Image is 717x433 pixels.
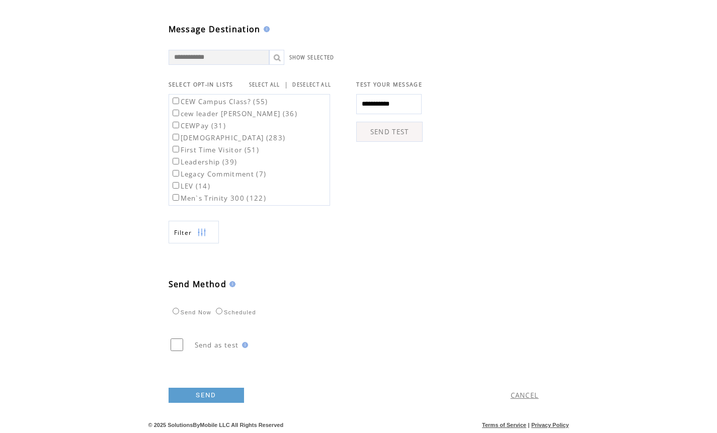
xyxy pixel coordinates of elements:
span: © 2025 SolutionsByMobile LLC All Rights Reserved [148,422,284,428]
input: First Time Visitor (51) [173,146,179,152]
a: DESELECT ALL [292,81,331,88]
span: Send as test [195,340,239,350]
a: Privacy Policy [531,422,569,428]
a: SEND TEST [356,122,423,142]
span: | [528,422,529,428]
a: Terms of Service [482,422,526,428]
input: CEW Campus Class? (55) [173,98,179,104]
label: CEW Campus Class? (55) [171,97,268,106]
a: CANCEL [511,391,539,400]
img: help.gif [261,26,270,32]
input: LEV (14) [173,182,179,189]
a: SHOW SELECTED [289,54,335,61]
label: LEV (14) [171,182,211,191]
label: Send Now [170,309,211,315]
span: Show filters [174,228,192,237]
label: cew leader [PERSON_NAME] (36) [171,109,298,118]
input: [DEMOGRAPHIC_DATA] (283) [173,134,179,140]
a: SEND [169,388,244,403]
label: Scheduled [213,309,256,315]
img: help.gif [226,281,235,287]
img: help.gif [239,342,248,348]
img: filters.png [197,221,206,244]
span: | [284,80,288,89]
label: Men`s Trinity 300 (122) [171,194,267,203]
label: CEWPay (31) [171,121,226,130]
a: SELECT ALL [249,81,280,88]
span: Send Method [169,279,227,290]
label: [DEMOGRAPHIC_DATA] (283) [171,133,286,142]
input: cew leader [PERSON_NAME] (36) [173,110,179,116]
input: Leadership (39) [173,158,179,164]
a: Filter [169,221,219,243]
input: Legacy Commitment (7) [173,170,179,177]
input: Men`s Trinity 300 (122) [173,194,179,201]
span: Message Destination [169,24,261,35]
label: First Time Visitor (51) [171,145,260,154]
input: Send Now [173,308,179,314]
span: TEST YOUR MESSAGE [356,81,422,88]
label: Legacy Commitment (7) [171,169,267,179]
label: Leadership (39) [171,157,237,166]
span: SELECT OPT-IN LISTS [169,81,233,88]
input: CEWPay (31) [173,122,179,128]
input: Scheduled [216,308,222,314]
